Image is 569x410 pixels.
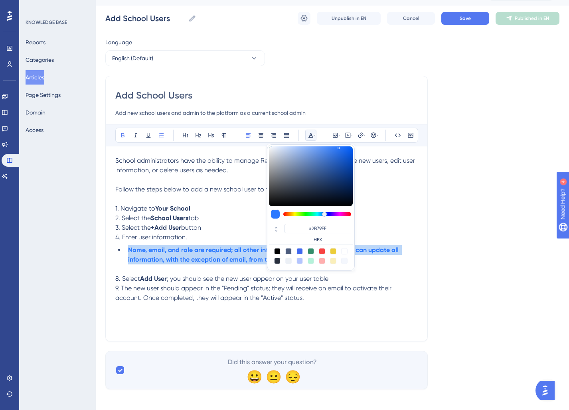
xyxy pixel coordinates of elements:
[105,13,185,24] input: Article Name
[151,214,188,222] strong: School Users
[128,246,400,263] strong: Name, email, and role are required; all other information can be blank. Users can update all info...
[26,19,67,26] div: KNOWLEDGE BASE
[115,157,417,174] span: School administrators have the ability to manage Reportwell users; they can create new users, edi...
[284,237,351,243] label: HEX
[151,224,181,231] strong: +Add User
[181,224,201,231] span: button
[515,15,549,22] span: Published in EN
[441,12,489,25] button: Save
[55,4,58,10] div: 4
[105,37,132,47] span: Language
[115,284,393,302] span: 9. The new user should appear in the "Pending" status; they will receive an email to activate the...
[387,12,435,25] button: Cancel
[496,12,559,25] button: Published in EN
[403,15,419,22] span: Cancel
[115,89,418,102] input: Article Title
[26,88,61,102] button: Page Settings
[285,370,298,383] div: 😔
[26,70,44,85] button: Articles
[115,205,155,212] span: 1. Navigate to
[188,214,199,222] span: tab
[155,205,190,212] strong: Your School
[140,275,167,282] strong: Add User
[26,123,43,137] button: Access
[26,35,45,49] button: Reports
[332,15,366,22] span: Unpublish in EN
[115,108,418,118] input: Article Description
[247,370,259,383] div: 😀
[115,233,187,241] span: 4. Enter user information.
[26,53,54,67] button: Categories
[26,105,45,120] button: Domain
[115,185,336,193] span: Follow the steps below to add a new school user to the Reportwell platform.
[317,12,381,25] button: Unpublish in EN
[460,15,471,22] span: Save
[115,275,140,282] span: 8. Select
[167,275,328,282] span: ; you should see the new user appear on your user table
[115,224,151,231] span: 3. Select the
[112,53,153,63] span: English (Default)
[266,370,279,383] div: 😐
[115,214,151,222] span: 2. Select the
[535,378,559,402] iframe: UserGuiding AI Assistant Launcher
[228,357,317,367] span: Did this answer your question?
[19,2,50,12] span: Need Help?
[105,50,265,66] button: English (Default)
